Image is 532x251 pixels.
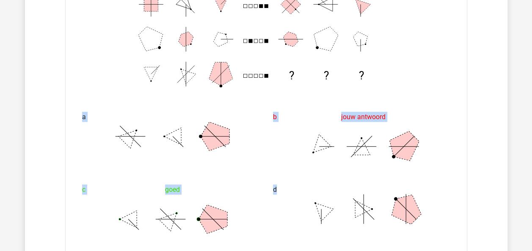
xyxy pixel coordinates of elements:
text: ? [289,70,294,82]
span: b [273,109,277,125]
span: a [82,109,86,125]
div: jouw antwoord [273,109,450,125]
span: c [82,181,85,198]
text: ? [324,70,329,82]
div: goed [82,181,259,198]
span: d [273,181,277,198]
text: ? [358,70,364,82]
